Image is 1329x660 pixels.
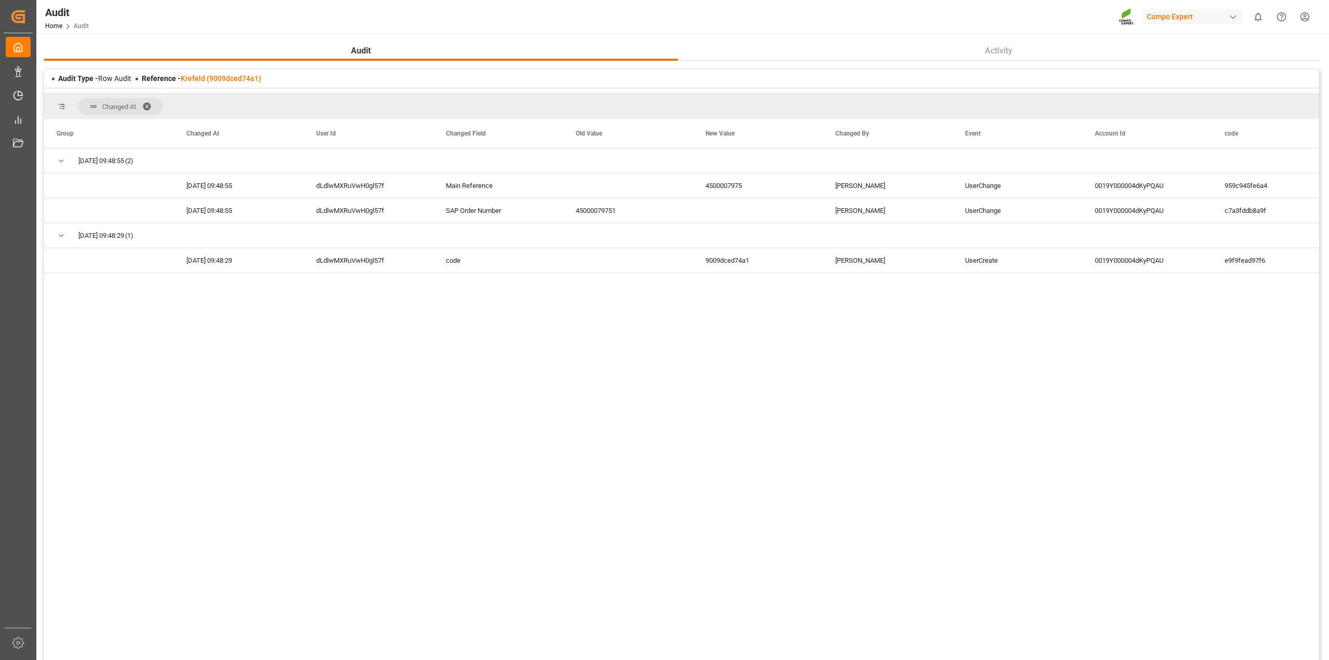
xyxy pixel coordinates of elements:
div: dLdlwMXRuVwH0gl57f [304,198,433,223]
div: UserChange [953,198,1082,223]
div: Audit [45,5,89,20]
div: UserCreate [953,248,1082,273]
div: dLdlwMXRuVwH0gl57f [304,248,433,273]
div: Main Reference [433,173,563,198]
div: dLdlwMXRuVwH0gl57f [304,173,433,198]
div: 0019Y000004dKyPQAU [1082,198,1212,223]
div: 45000079751 [563,198,693,223]
div: [DATE] 09:48:29 [174,248,304,273]
div: SAP Order Number [433,198,563,223]
span: (1) [125,224,133,248]
div: Row Audit [58,73,131,84]
a: Krefeld (9009dced74a1) [181,74,261,83]
span: [DATE] 09:48:55 [78,149,124,173]
div: [DATE] 09:48:55 [174,173,304,198]
div: 0019Y000004dKyPQAU [1082,173,1212,198]
div: 4500007975 [693,173,823,198]
span: Account Id [1095,130,1125,137]
span: Audit Type - [58,74,98,83]
span: Changed By [835,130,869,137]
span: (2) [125,149,133,173]
div: [PERSON_NAME] [823,173,953,198]
div: code [433,248,563,273]
span: Group [57,130,74,137]
a: Home [45,22,62,30]
button: show 0 new notifications [1246,5,1270,29]
div: UserChange [953,173,1082,198]
div: [DATE] 09:48:55 [174,198,304,223]
button: Help Center [1270,5,1293,29]
span: Reference - [142,74,261,83]
span: Audit [347,45,375,57]
button: Compo Expert [1143,7,1246,26]
span: Event [965,130,981,137]
span: Changed At [186,130,219,137]
span: New Value [706,130,735,137]
button: Audit [44,41,678,61]
span: [DATE] 09:48:29 [78,224,124,248]
div: 0019Y000004dKyPQAU [1082,248,1212,273]
span: Changed Field [446,130,486,137]
div: [PERSON_NAME] [823,198,953,223]
div: 9009dced74a1 [693,248,823,273]
button: Activity [678,41,1320,61]
div: Compo Expert [1143,9,1242,24]
span: code [1225,130,1238,137]
span: Old Value [576,130,602,137]
img: Screenshot%202023-09-29%20at%2010.02.21.png_1712312052.png [1119,8,1135,26]
span: Activity [981,45,1016,57]
span: Changed At [102,103,136,111]
span: User Id [316,130,336,137]
div: [PERSON_NAME] [823,248,953,273]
